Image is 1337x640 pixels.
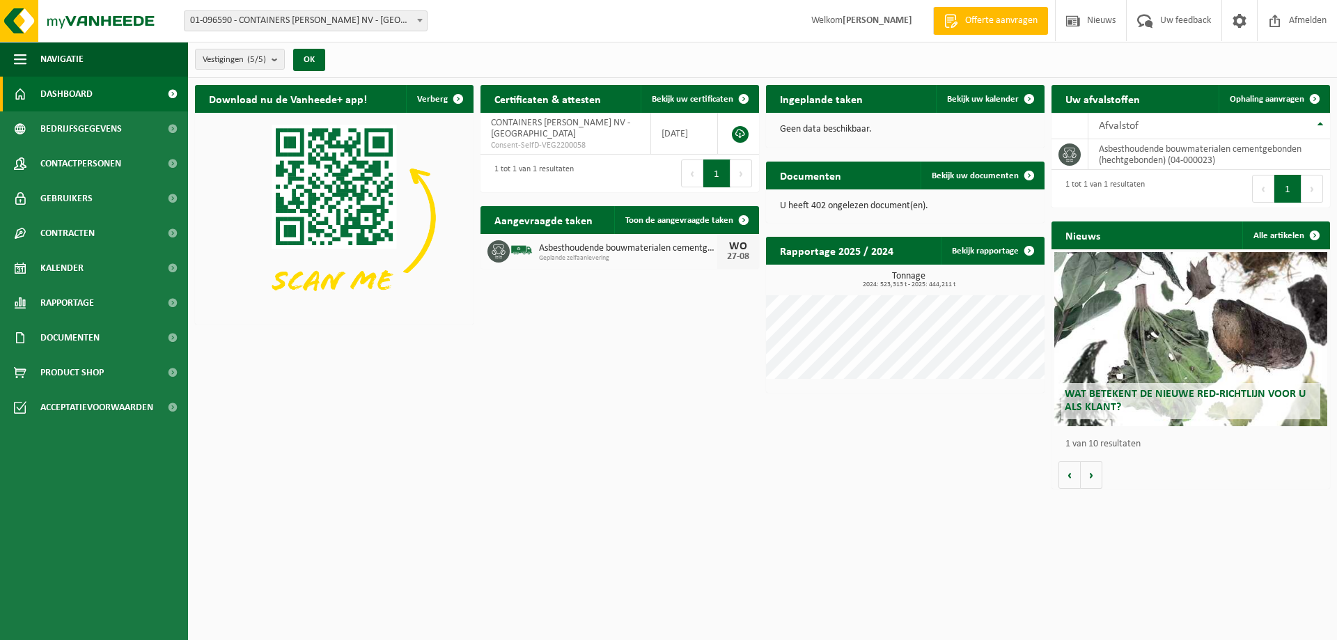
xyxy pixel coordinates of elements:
span: Vestigingen [203,49,266,70]
span: Bekijk uw certificaten [652,95,733,104]
span: Contracten [40,216,95,251]
h2: Ingeplande taken [766,85,877,112]
span: Geplande zelfaanlevering [539,254,717,263]
iframe: chat widget [7,609,233,640]
span: Consent-SelfD-VEG2200058 [491,140,640,151]
button: Previous [681,159,703,187]
img: BL-SO-LV [510,238,533,262]
td: asbesthoudende bouwmaterialen cementgebonden (hechtgebonden) (04-000023) [1088,139,1330,170]
div: 27-08 [724,252,752,262]
span: Product Shop [40,355,104,390]
span: 2024: 523,313 t - 2025: 444,211 t [773,281,1045,288]
p: U heeft 402 ongelezen document(en). [780,201,1031,211]
a: Alle artikelen [1242,221,1329,249]
h2: Rapportage 2025 / 2024 [766,237,907,264]
p: Geen data beschikbaar. [780,125,1031,134]
span: CONTAINERS [PERSON_NAME] NV - [GEOGRAPHIC_DATA] [491,118,630,139]
h2: Certificaten & attesten [480,85,615,112]
div: 1 tot 1 van 1 resultaten [487,158,574,189]
button: Previous [1252,175,1274,203]
span: 01-096590 - CONTAINERS JAN HAECK NV - BRUGGE [184,10,428,31]
h2: Aangevraagde taken [480,206,607,233]
button: Volgende [1081,461,1102,489]
span: Dashboard [40,77,93,111]
img: Download de VHEPlus App [195,113,474,322]
p: 1 van 10 resultaten [1065,439,1323,449]
a: Ophaling aanvragen [1219,85,1329,113]
button: Verberg [406,85,472,113]
span: Verberg [417,95,448,104]
div: WO [724,241,752,252]
h2: Documenten [766,162,855,189]
button: Next [730,159,752,187]
button: 1 [703,159,730,187]
h2: Nieuws [1051,221,1114,249]
h3: Tonnage [773,272,1045,288]
button: Vestigingen(5/5) [195,49,285,70]
span: Acceptatievoorwaarden [40,390,153,425]
span: Asbesthoudende bouwmaterialen cementgebonden (hechtgebonden) [539,243,717,254]
span: Contactpersonen [40,146,121,181]
span: Documenten [40,320,100,355]
a: Offerte aanvragen [933,7,1048,35]
h2: Download nu de Vanheede+ app! [195,85,381,112]
span: Bedrijfsgegevens [40,111,122,146]
span: Wat betekent de nieuwe RED-richtlijn voor u als klant? [1065,389,1306,413]
h2: Uw afvalstoffen [1051,85,1154,112]
span: Ophaling aanvragen [1230,95,1304,104]
span: Bekijk uw documenten [932,171,1019,180]
a: Toon de aangevraagde taken [614,206,758,234]
span: Gebruikers [40,181,93,216]
button: Next [1301,175,1323,203]
span: Rapportage [40,286,94,320]
td: [DATE] [651,113,718,155]
span: Navigatie [40,42,84,77]
a: Bekijk uw kalender [936,85,1043,113]
span: Kalender [40,251,84,286]
span: Offerte aanvragen [962,14,1041,28]
count: (5/5) [247,55,266,64]
span: 01-096590 - CONTAINERS JAN HAECK NV - BRUGGE [185,11,427,31]
button: OK [293,49,325,71]
span: Afvalstof [1099,120,1139,132]
div: 1 tot 1 van 1 resultaten [1058,173,1145,204]
strong: [PERSON_NAME] [843,15,912,26]
button: 1 [1274,175,1301,203]
span: Toon de aangevraagde taken [625,216,733,225]
a: Wat betekent de nieuwe RED-richtlijn voor u als klant? [1054,252,1327,426]
a: Bekijk uw certificaten [641,85,758,113]
span: Bekijk uw kalender [947,95,1019,104]
a: Bekijk rapportage [941,237,1043,265]
a: Bekijk uw documenten [921,162,1043,189]
button: Vorige [1058,461,1081,489]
